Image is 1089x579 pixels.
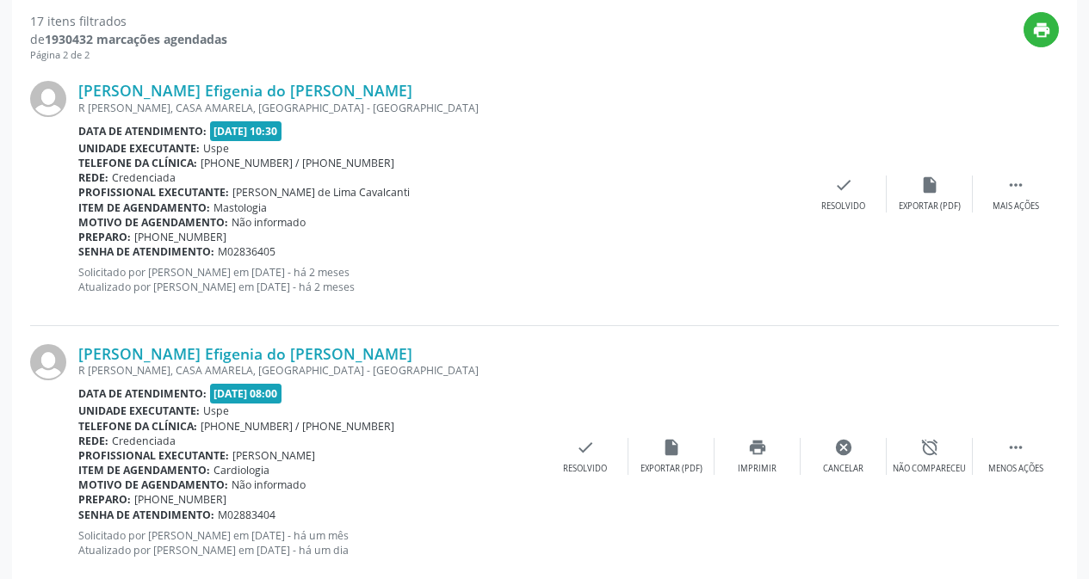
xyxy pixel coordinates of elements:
button: print [1024,12,1059,47]
i: print [1032,21,1051,40]
span: Uspe [203,403,229,418]
a: [PERSON_NAME] Efigenia do [PERSON_NAME] [78,81,412,100]
b: Item de agendamento: [78,463,210,477]
div: R [PERSON_NAME], CASA AMARELA, [GEOGRAPHIC_DATA] - [GEOGRAPHIC_DATA] [78,101,801,115]
div: 17 itens filtrados [30,12,227,30]
b: Item de agendamento: [78,200,210,215]
p: Solicitado por [PERSON_NAME] em [DATE] - há um mês Atualizado por [PERSON_NAME] em [DATE] - há um... [78,528,542,557]
i: insert_drive_file [662,438,681,457]
b: Motivo de agendamento: [78,215,228,230]
i: alarm_off [920,438,939,457]
a: [PERSON_NAME] Efigenia do [PERSON_NAME] [78,344,412,363]
i: check [576,438,595,457]
span: Cardiologia [213,463,269,477]
div: de [30,30,227,48]
span: Não informado [232,215,306,230]
i: check [834,176,853,194]
b: Unidade executante: [78,403,200,418]
img: img [30,81,66,117]
span: M02836405 [218,244,275,259]
i:  [1006,176,1025,194]
b: Telefone da clínica: [78,419,197,434]
span: [DATE] 10:30 [210,121,282,141]
b: Rede: [78,434,108,448]
span: Mastologia [213,200,267,215]
div: Exportar (PDF) [640,463,702,475]
div: Não compareceu [893,463,966,475]
span: Credenciada [112,434,176,448]
div: Imprimir [738,463,777,475]
span: [PHONE_NUMBER] [134,492,226,507]
b: Telefone da clínica: [78,156,197,170]
b: Preparo: [78,230,131,244]
span: [PHONE_NUMBER] / [PHONE_NUMBER] [201,419,394,434]
div: Menos ações [988,463,1043,475]
div: Resolvido [821,200,865,213]
span: M02883404 [218,508,275,522]
b: Unidade executante: [78,141,200,156]
span: [DATE] 08:00 [210,384,282,403]
span: [PERSON_NAME] de Lima Cavalcanti [232,185,410,200]
img: img [30,344,66,380]
div: Cancelar [823,463,863,475]
b: Data de atendimento: [78,124,207,139]
b: Senha de atendimento: [78,508,214,522]
p: Solicitado por [PERSON_NAME] em [DATE] - há 2 meses Atualizado por [PERSON_NAME] em [DATE] - há 2... [78,265,801,294]
span: Não informado [232,477,306,492]
b: Profissional executante: [78,185,229,200]
span: Uspe [203,141,229,156]
div: Resolvido [563,463,607,475]
b: Profissional executante: [78,448,229,463]
b: Senha de atendimento: [78,244,214,259]
b: Preparo: [78,492,131,507]
strong: 1930432 marcações agendadas [45,31,227,47]
div: Exportar (PDF) [899,200,961,213]
span: [PERSON_NAME] [232,448,315,463]
span: [PHONE_NUMBER] [134,230,226,244]
b: Data de atendimento: [78,386,207,401]
div: Mais ações [993,200,1039,213]
i: print [748,438,767,457]
b: Rede: [78,170,108,185]
i: cancel [834,438,853,457]
i: insert_drive_file [920,176,939,194]
span: [PHONE_NUMBER] / [PHONE_NUMBER] [201,156,394,170]
span: Credenciada [112,170,176,185]
b: Motivo de agendamento: [78,477,228,492]
div: Página 2 de 2 [30,48,227,63]
div: R [PERSON_NAME], CASA AMARELA, [GEOGRAPHIC_DATA] - [GEOGRAPHIC_DATA] [78,363,542,378]
i:  [1006,438,1025,457]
